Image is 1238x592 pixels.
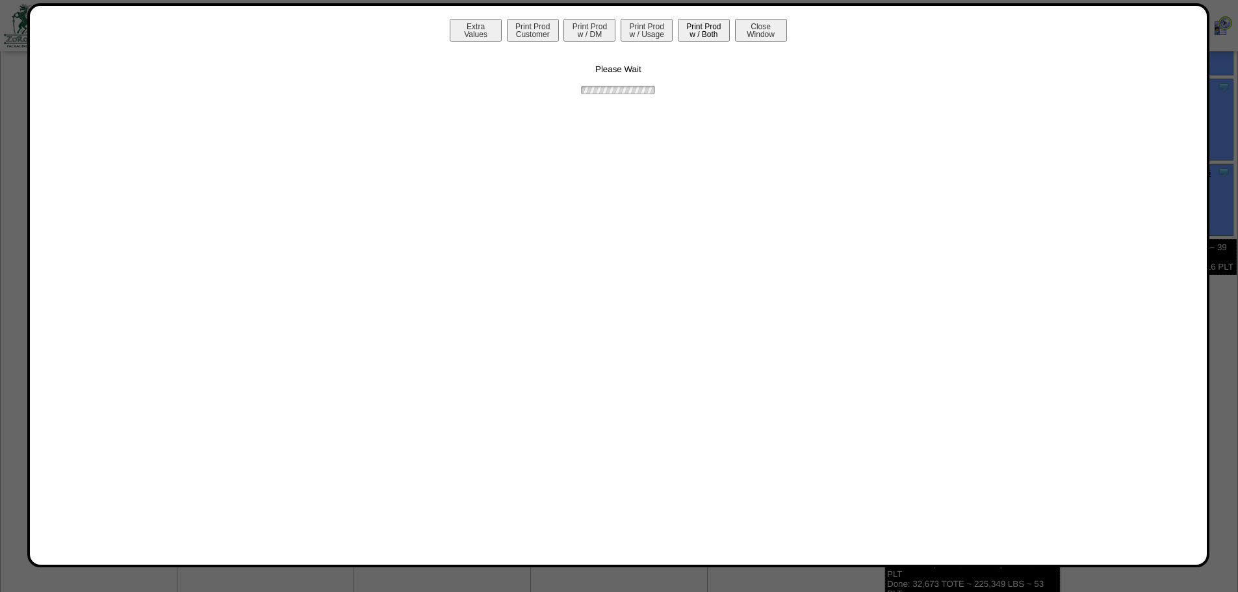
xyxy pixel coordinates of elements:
a: CloseWindow [734,29,788,39]
button: Print Prodw / DM [563,19,615,42]
button: CloseWindow [735,19,787,42]
button: Print Prodw / Usage [621,19,673,42]
button: Print ProdCustomer [507,19,559,42]
div: Please Wait [43,45,1194,96]
button: Print Prodw / Both [678,19,730,42]
img: ajax-loader.gif [579,84,657,96]
button: ExtraValues [450,19,502,42]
